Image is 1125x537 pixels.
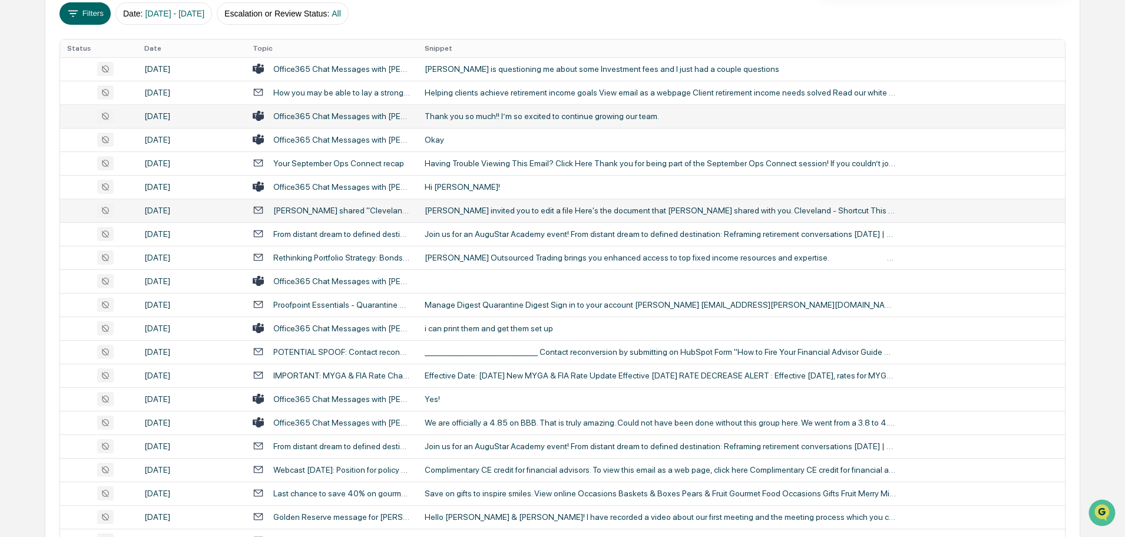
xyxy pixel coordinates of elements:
div: [PERSON_NAME] Outsourced Trading brings you enhanced access to top fixed income resources and exp... [425,253,896,262]
div: Having Trouble Viewing This Email? Click Here Thank you for being part of the September Ops Conne... [425,159,896,168]
div: Last chance to save 40% on gourmet favorites! [273,489,411,498]
div: How you may be able to lay a strong foundation for your clients’ future income [273,88,411,97]
div: [PERSON_NAME] is questioning me about some Investment fees and I just had a couple questions [425,64,896,74]
span: [DATE] - [DATE] [145,9,204,18]
div: [DATE] [144,394,239,404]
span: All [332,9,341,18]
div: [DATE] [144,229,239,239]
a: 🔎Data Lookup [7,166,79,187]
div: 🗄️ [85,150,95,159]
iframe: Open customer support [1087,498,1119,530]
div: We're available if you need us! [40,102,149,111]
div: Manage Digest Quarantine Digest Sign in to your account [PERSON_NAME] [EMAIL_ADDRESS][PERSON_NAME... [425,300,896,309]
div: Office365 Chat Messages with [PERSON_NAME], [PERSON_NAME] on [DATE] [273,394,411,404]
div: Okay [425,135,896,144]
div: Join us for an AuguStar Academy event! From distant dream to defined destination: Reframing retir... [425,229,896,239]
button: Filters [59,2,111,25]
div: Rethinking Portfolio Strategy: Bonds Poised to Lead in the Next 10 Years? [273,253,411,262]
div: [DATE] [144,512,239,522]
div: [DATE] [144,465,239,475]
span: Pylon [117,200,143,209]
div: [PERSON_NAME] shared "Cleveland - Shortcut" with you [273,206,411,215]
div: [DATE] [144,489,239,498]
div: [DATE] [144,442,239,451]
div: 🖐️ [12,150,21,159]
div: We are officially a 4.85 on BBB. That is truly amazing. Could not have been done without this gro... [425,418,896,427]
th: Date [137,39,246,57]
div: From distant dream to defined destination: Reframing retirement conversations [273,229,411,239]
div: Your September Ops Connect recap [273,159,404,168]
div: ________________________________ Contact reconversion by submitting on HubSpot Form "How to Fire ... [425,347,896,357]
div: Hi [PERSON_NAME]! [425,182,896,192]
div: [PERSON_NAME] invited you to edit a file Here's the document that [PERSON_NAME] shared with you. ... [425,206,896,215]
div: [DATE] [144,159,239,168]
p: How can we help? [12,25,214,44]
div: Office365 Chat Messages with [PERSON_NAME], [PERSON_NAME], [PERSON_NAME], [PERSON_NAME], [PERSON_... [273,418,411,427]
div: 🔎 [12,172,21,182]
div: [DATE] [144,182,239,192]
div: Office365 Chat Messages with [PERSON_NAME], [PERSON_NAME] [PERSON_NAME] on [DATE] [273,135,411,144]
div: Yes! [425,394,896,404]
div: [DATE] [144,64,239,74]
div: Start new chat [40,90,193,102]
th: Topic [246,39,418,57]
div: Proofpoint Essentials - Quarantine Digest [273,300,411,309]
div: Webcast [DATE]: Position for policy pivots [273,465,411,475]
div: [DATE] [144,371,239,380]
a: 🖐️Preclearance [7,144,81,165]
div: Join us for an AuguStar Academy event! From distant dream to defined destination: Reframing retir... [425,442,896,451]
div: IMPORTANT: MYGA & FIA Rate Changes [273,371,411,380]
div: From distant dream to defined destination: Reframing retirement conversations [273,442,411,451]
div: [DATE] [144,300,239,309]
div: Office365 Chat Messages with [PERSON_NAME], [PERSON_NAME] on [DATE] [273,324,411,333]
div: Thank you so much!! I’m so excited to continue growing our team. [425,111,896,121]
div: [DATE] [144,253,239,262]
div: Office365 Chat Messages with [PERSON_NAME], [GEOGRAPHIC_DATA][PERSON_NAME] on [DATE] [273,182,411,192]
img: 1746055101610-c473b297-6a78-478c-a979-82029cc54cd1 [12,90,33,111]
a: Powered byPylon [83,199,143,209]
span: Attestations [97,149,146,160]
div: i can print them and get them set up [425,324,896,333]
div: [DATE] [144,88,239,97]
div: [DATE] [144,206,239,215]
div: Office365 Chat Messages with [PERSON_NAME], [PERSON_NAME] on [DATE] [273,111,411,121]
a: 🗄️Attestations [81,144,151,165]
th: Status [60,39,137,57]
th: Snippet [418,39,1065,57]
button: Escalation or Review Status:All [217,2,349,25]
div: Office365 Chat Messages with [PERSON_NAME], [PERSON_NAME] on [DATE] [273,64,411,74]
div: Save on gifts to inspire smiles. View online Occasions Baskets & Boxes Pears & Fruit Gourmet Food... [425,489,896,498]
div: [DATE] [144,111,239,121]
div: [DATE] [144,347,239,357]
div: Complimentary CE credit for financial advisors. To view this email as a web page, click here Comp... [425,465,896,475]
div: [DATE] [144,418,239,427]
button: Start new chat [200,94,214,108]
span: Data Lookup [24,171,74,183]
div: [DATE] [144,135,239,144]
div: [DATE] [144,324,239,333]
div: Hello [PERSON_NAME] & [PERSON_NAME]! I have recorded a video about our first meeting and the meet... [425,512,896,522]
div: Helping clients achieve retirement income goals View email as a webpage Client retirement income ... [425,88,896,97]
span: Preclearance [24,149,76,160]
div: Effective Date: [DATE] New MYGA & FIA Rate Update Effective [DATE] RATE DECREASE ALERT : Effectiv... [425,371,896,380]
div: Golden Reserve message for [PERSON_NAME] & [PERSON_NAME] [273,512,411,522]
div: POTENTIAL SPOOF: Contact reconversion by submitting on HubSpot Form "How to Fire Your Financial A... [273,347,411,357]
button: Date:[DATE] - [DATE] [115,2,212,25]
div: [DATE] [144,276,239,286]
div: Office365 Chat Messages with [PERSON_NAME], [PERSON_NAME], [PERSON_NAME], [PERSON_NAME], [PERSON_... [273,276,411,286]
